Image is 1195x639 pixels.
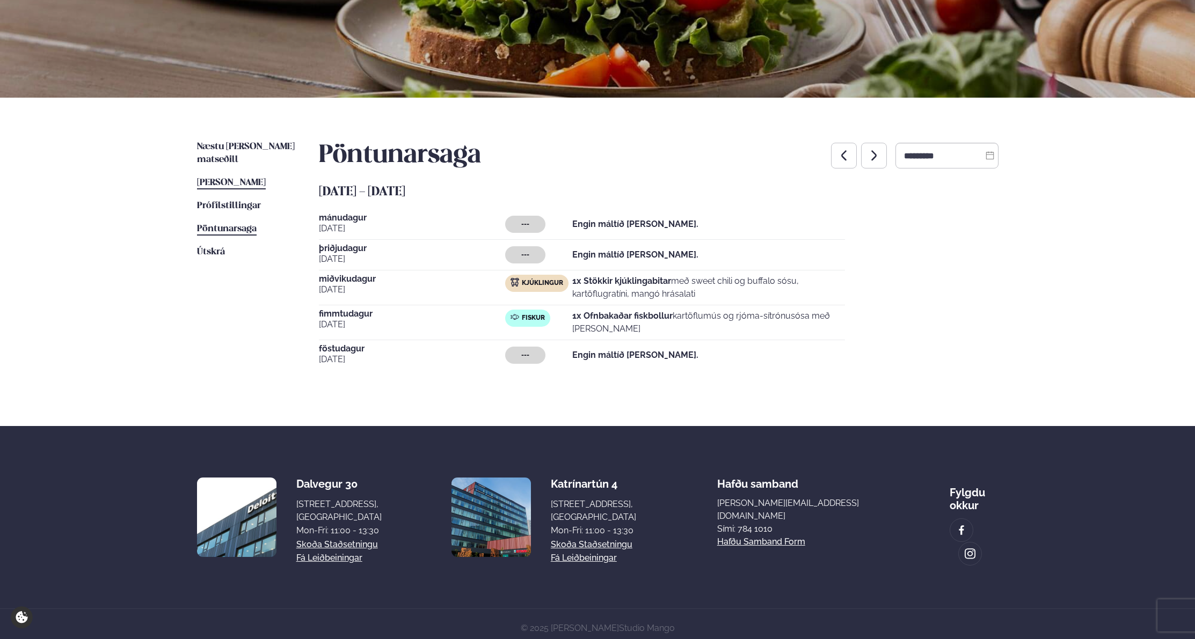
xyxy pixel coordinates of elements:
img: image alt [964,548,976,560]
a: Útskrá [197,246,225,259]
img: fish.svg [511,313,519,321]
span: © 2025 [PERSON_NAME] [521,623,675,633]
span: Prófílstillingar [197,201,261,210]
strong: 1x Ofnbakaðar fiskbollur [572,311,673,321]
div: Mon-Fri: 11:00 - 13:30 [551,524,636,537]
span: miðvikudagur [319,275,506,283]
span: mánudagur [319,214,506,222]
a: Skoða staðsetningu [296,538,378,551]
a: Cookie settings [11,606,33,628]
img: image alt [451,478,531,557]
span: Pöntunarsaga [197,224,257,233]
a: image alt [950,519,973,541]
img: image alt [197,478,276,557]
div: [STREET_ADDRESS], [GEOGRAPHIC_DATA] [296,498,382,524]
span: --- [521,351,529,359]
div: Fylgdu okkur [950,478,998,512]
h2: Pöntunarsaga [319,141,481,171]
span: --- [521,220,529,229]
h5: [DATE] - [DATE] [319,183,999,201]
a: [PERSON_NAME] [197,177,266,189]
span: Fiskur [522,314,545,322]
span: [DATE] [319,353,506,366]
span: [DATE] [319,318,506,331]
a: Prófílstillingar [197,200,261,212]
span: þriðjudagur [319,244,506,253]
span: [PERSON_NAME] [197,178,266,187]
span: Útskrá [197,247,225,256]
strong: 1x Stökkir kjúklingabitar [572,276,671,286]
strong: Engin máltíð [PERSON_NAME]. [572,249,698,260]
span: Kjúklingur [522,279,563,288]
span: [DATE] [319,253,506,266]
div: Mon-Fri: 11:00 - 13:30 [296,524,382,537]
a: Fá leiðbeiningar [296,552,362,564]
a: Hafðu samband form [717,535,805,548]
span: [DATE] [319,222,506,235]
a: Pöntunarsaga [197,223,257,236]
div: Dalvegur 30 [296,478,382,490]
div: Katrínartún 4 [551,478,636,490]
a: Fá leiðbeiningar [551,552,617,564]
p: Sími: 784 1010 [717,523,869,535]
span: [DATE] [319,283,506,296]
span: --- [521,251,529,259]
strong: Engin máltíð [PERSON_NAME]. [572,219,698,229]
img: chicken.svg [511,278,519,287]
a: image alt [959,542,981,565]
img: image alt [956,524,967,537]
a: [PERSON_NAME][EMAIL_ADDRESS][DOMAIN_NAME] [717,497,869,523]
a: Skoða staðsetningu [551,538,632,551]
span: fimmtudagur [319,310,506,318]
a: Studio Mango [619,623,675,633]
p: með sweet chili og buffalo sósu, kartöflugratíni, mangó hrásalati [572,275,844,300]
p: kartöflumús og rjóma-sítrónusósa með [PERSON_NAME] [572,310,844,335]
div: [STREET_ADDRESS], [GEOGRAPHIC_DATA] [551,498,636,524]
a: Næstu [PERSON_NAME] matseðill [197,141,297,166]
span: Næstu [PERSON_NAME] matseðill [197,142,295,164]
strong: Engin máltíð [PERSON_NAME]. [572,350,698,360]
span: föstudagur [319,344,506,353]
span: Hafðu samband [717,469,798,490]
